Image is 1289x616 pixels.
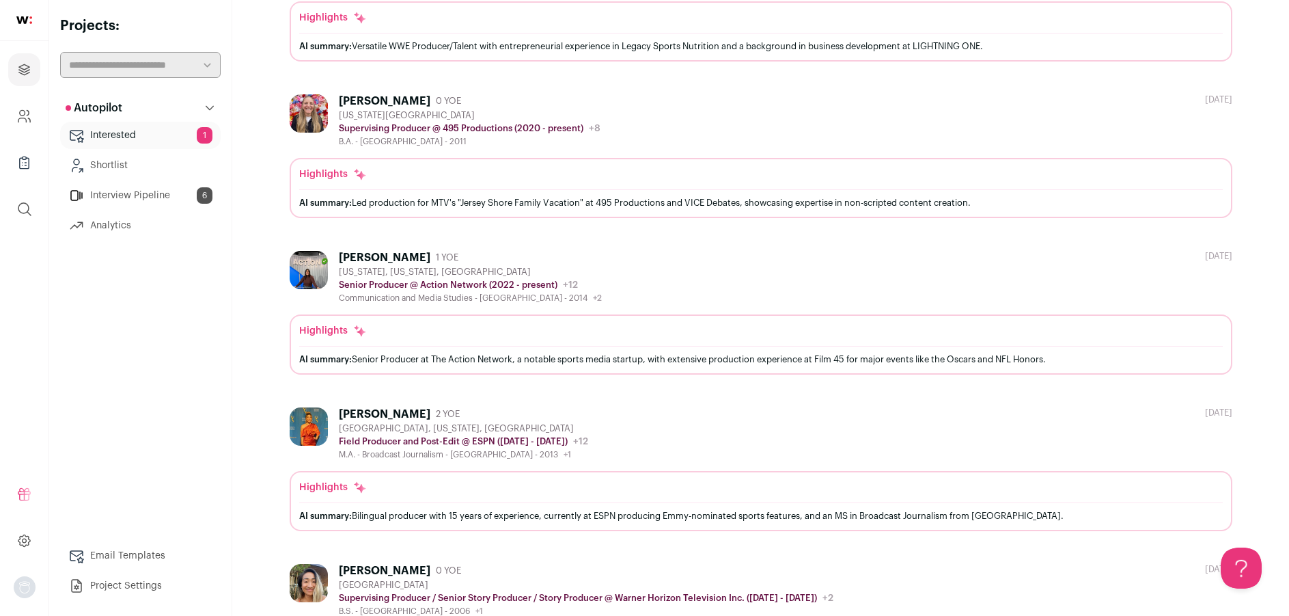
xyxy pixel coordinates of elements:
h2: Projects: [60,16,221,36]
p: Supervising Producer @ 495 Productions (2020 - present) [339,123,583,134]
span: +8 [589,124,600,133]
span: AI summary: [299,42,352,51]
div: Communication and Media Studies - [GEOGRAPHIC_DATA] - 2014 [339,293,602,304]
div: Highlights [299,168,367,181]
img: 8ba462619168f19a1365dcb57918c2e5a4adb07c3f77a17d39f9aa20266af607.jpg [290,251,328,289]
a: Projects [8,53,40,86]
div: [PERSON_NAME] [339,251,430,265]
img: 5ae97d81d6398c6ee2843c9bcab472b2dead015920c1b4aaf1e7aa9066b72cd8.jpg [290,407,328,446]
a: Email Templates [60,542,221,570]
span: +1 [564,451,571,459]
div: [DATE] [1205,251,1232,262]
span: 1 YOE [436,252,458,263]
div: M.A. - Broadcast Journalism - [GEOGRAPHIC_DATA] - 2013 [339,449,588,460]
span: +12 [573,437,588,446]
p: Autopilot [66,100,122,116]
button: Autopilot [60,94,221,122]
span: 6 [197,187,212,204]
img: wellfound-shorthand-0d5821cbd27db2630d0214b213865d53afaa358527fdda9d0ea32b1df1b89c2c.svg [16,16,32,24]
span: AI summary: [299,355,352,364]
span: 1 [197,127,212,144]
span: 0 YOE [436,96,461,107]
div: Led production for MTV's "Jersey Shore Family Vacation" at 495 Productions and VICE Debates, show... [299,196,1223,210]
div: Senior Producer at The Action Network, a notable sports media startup, with extensive production ... [299,352,1223,366]
a: Shortlist [60,152,221,179]
span: +1 [475,607,483,615]
div: [PERSON_NAME] [339,94,430,108]
a: Interview Pipeline6 [60,182,221,209]
span: 2 YOE [436,409,460,420]
div: [DATE] [1205,564,1232,575]
span: +2 [593,294,602,302]
div: Versatile WWE Producer/Talent with entrepreneurial experience in Legacy Sports Nutrition and a ba... [299,39,1223,53]
div: [PERSON_NAME] [339,407,430,421]
a: Company Lists [8,146,40,179]
div: [PERSON_NAME] [339,564,430,578]
button: Open dropdown [14,576,36,598]
img: abe1b1b3d9d2de564ae38dbda82212eed5342e10cc7ec99f2d7aa3ba3fa6aeec.jpg [290,94,328,133]
span: +2 [822,593,833,603]
div: B.A. - [GEOGRAPHIC_DATA] - 2011 [339,136,600,147]
span: AI summary: [299,198,352,207]
p: Supervising Producer / Senior Story Producer / Story Producer @ Warner Horizon Television Inc. ([... [339,593,817,604]
a: [PERSON_NAME] 0 YOE [US_STATE][GEOGRAPHIC_DATA] Supervising Producer @ 495 Productions (2020 - pr... [290,94,1232,218]
a: Analytics [60,212,221,239]
div: [US_STATE][GEOGRAPHIC_DATA] [339,110,600,121]
a: Company and ATS Settings [8,100,40,133]
img: 5e5173f4093850b73e671098375b7743c2533269a7a163ca4444a32caf9b2ee7.jpg [290,564,328,602]
div: Highlights [299,481,367,494]
div: [DATE] [1205,407,1232,418]
div: Highlights [299,324,367,338]
a: Interested1 [60,122,221,149]
span: AI summary: [299,511,352,520]
span: +12 [563,280,578,290]
iframe: Help Scout Beacon - Open [1221,548,1262,589]
a: Project Settings [60,572,221,600]
div: [US_STATE], [US_STATE], [GEOGRAPHIC_DATA] [339,267,602,278]
div: [DATE] [1205,94,1232,105]
div: Highlights [299,11,367,25]
p: Field Producer and Post-Edit @ ESPN ([DATE] - [DATE]) [339,436,568,447]
span: 0 YOE [436,565,461,576]
div: [GEOGRAPHIC_DATA] [339,580,833,591]
a: [PERSON_NAME] 2 YOE [GEOGRAPHIC_DATA], [US_STATE], [GEOGRAPHIC_DATA] Field Producer and Post-Edit... [290,407,1232,531]
div: [GEOGRAPHIC_DATA], [US_STATE], [GEOGRAPHIC_DATA] [339,423,588,434]
p: Senior Producer @ Action Network (2022 - present) [339,280,557,291]
img: nopic.png [14,576,36,598]
a: [PERSON_NAME] 1 YOE [US_STATE], [US_STATE], [GEOGRAPHIC_DATA] Senior Producer @ Action Network (2... [290,251,1232,375]
div: Bilingual producer with 15 years of experience, currently at ESPN producing Emmy-nominated sports... [299,509,1223,523]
